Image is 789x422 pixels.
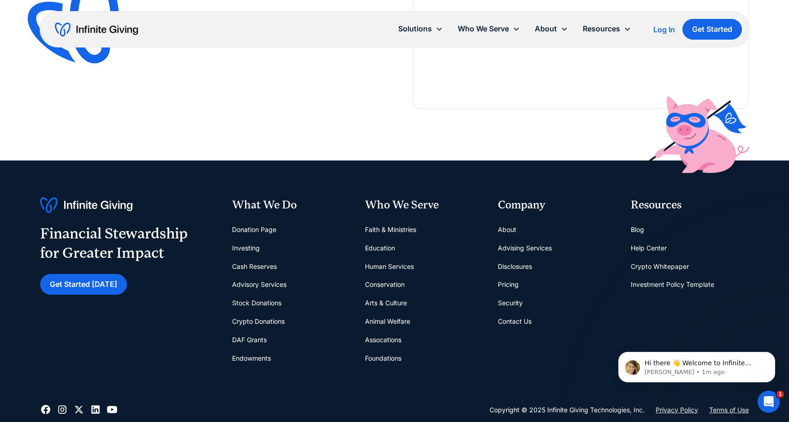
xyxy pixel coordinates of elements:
[498,294,523,312] a: Security
[575,19,639,39] div: Resources
[583,23,620,35] div: Resources
[631,197,749,213] div: Resources
[232,220,276,239] a: Donation Page
[365,275,405,294] a: Conservation
[682,19,742,40] a: Get Started
[631,239,667,257] a: Help Center
[709,404,749,416] a: Terms of Use
[365,331,401,349] a: Assocations
[232,294,281,312] a: Stock Donations
[365,239,395,257] a: Education
[498,197,616,213] div: Company
[777,391,784,398] span: 1
[55,22,138,37] a: home
[653,26,675,33] div: Log In
[450,19,527,39] div: Who We Serve
[232,197,350,213] div: What We Do
[365,197,483,213] div: Who We Serve
[232,331,267,349] a: DAF Grants
[232,275,287,294] a: Advisory Services
[535,23,557,35] div: About
[232,312,285,331] a: Crypto Donations
[498,220,516,239] a: About
[498,312,532,331] a: Contact Us
[631,220,644,239] a: Blog
[365,257,414,276] a: Human Services
[232,349,271,368] a: Endowments
[391,19,450,39] div: Solutions
[758,391,780,413] iframe: Intercom live chat
[365,349,401,368] a: Foundations
[631,275,714,294] a: Investment Policy Template
[631,257,689,276] a: Crypto Whitepaper
[365,220,416,239] a: Faith & Ministries
[398,23,432,35] div: Solutions
[498,257,532,276] a: Disclosures
[490,404,645,416] div: Copyright © 2025 Infinite Giving Technologies, Inc.
[604,333,789,397] iframe: Intercom notifications message
[232,239,260,257] a: Investing
[365,294,407,312] a: Arts & Culture
[232,257,277,276] a: Cash Reserves
[365,312,410,331] a: Animal Welfare
[527,19,575,39] div: About
[40,224,188,262] div: Financial Stewardship for Greater Impact
[653,24,675,35] a: Log In
[458,23,509,35] div: Who We Serve
[498,275,519,294] a: Pricing
[498,239,552,257] a: Advising Services
[40,274,127,295] a: Get Started [DATE]
[656,404,698,416] a: Privacy Policy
